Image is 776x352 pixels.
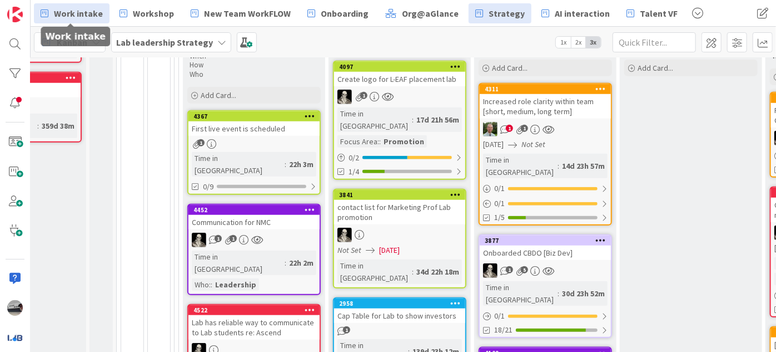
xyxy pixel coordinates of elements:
[301,3,375,23] a: Onboarding
[479,234,612,338] a: 3877Onboarded CBDO [Biz Dev]WSTime in [GEOGRAPHIC_DATA]:30d 23h 52m0/118/21
[7,330,23,345] img: avatar
[494,324,513,336] span: 18/21
[381,135,427,148] div: Promotion
[334,190,465,200] div: 3841
[479,83,612,226] a: 4311Increased role clarity within team [short, medium, long term]SH[DATE]Not SetTime in [GEOGRAPH...
[492,63,528,73] span: Add Card...
[203,181,213,193] span: 0/9
[211,278,212,291] span: :
[571,37,586,48] span: 2x
[480,122,611,136] div: SH
[190,70,319,79] p: Who
[521,139,545,149] i: Not Set
[190,61,319,70] p: How
[483,154,558,178] div: Time in [GEOGRAPHIC_DATA]
[483,139,504,150] span: [DATE]
[230,235,237,242] span: 1
[334,228,465,242] div: WS
[494,198,505,209] span: 0 / 1
[483,281,558,306] div: Time in [GEOGRAPHIC_DATA]
[485,237,611,245] div: 3877
[555,7,610,20] span: AI interaction
[193,306,320,314] div: 4522
[638,63,673,73] span: Add Card...
[334,299,465,323] div: 2958Cap Table for Lab to show investors
[133,7,174,20] span: Workshop
[187,204,321,295] a: 4452Communication for NMCWSTime in [GEOGRAPHIC_DATA]:22h 2mWho::Leadership
[412,266,414,278] span: :
[349,166,359,178] span: 1/4
[188,305,320,340] div: 4522Lab has reliable way to communicate to Lab students re: Ascend
[480,182,611,195] div: 0/1
[334,90,465,104] div: WS
[414,266,462,278] div: 34d 22h 18m
[188,111,320,121] div: 4367
[184,3,297,23] a: New Team WorkFLOW
[485,85,611,93] div: 4311
[37,120,39,132] span: :
[193,113,320,120] div: 4367
[334,190,465,224] div: 3841contact list for Marketing Prof Lab promotion
[339,191,465,199] div: 3841
[333,189,466,289] a: 3841contact list for Marketing Prof Lab promotionWSNot Set[DATE]Time in [GEOGRAPHIC_DATA]:34d 22h...
[480,84,611,94] div: 4311
[34,3,110,23] a: Work intake
[188,215,320,229] div: Communication for NMC
[188,305,320,315] div: 4522
[188,121,320,136] div: First live event is scheduled
[192,152,285,177] div: Time in [GEOGRAPHIC_DATA]
[201,90,236,100] span: Add Card...
[480,246,611,260] div: Onboarded CBDO [Biz Dev]
[188,315,320,340] div: Lab has reliable way to communicate to Lab students re: Ascend
[334,200,465,224] div: contact list for Marketing Prof Lab promotion
[613,32,696,52] input: Quick Filter...
[360,92,367,99] span: 1
[506,125,513,132] span: 1
[188,111,320,136] div: 4367First live event is scheduled
[334,62,465,72] div: 4097
[556,37,571,48] span: 1x
[640,7,678,20] span: Talent VF
[483,122,498,136] img: SH
[334,151,465,165] div: 0/2
[480,197,611,211] div: 0/1
[559,287,608,300] div: 30d 23h 52m
[337,135,379,148] div: Focus Area:
[337,260,412,284] div: Time in [GEOGRAPHIC_DATA]
[45,31,106,42] h5: Work intake
[339,300,465,307] div: 2958
[412,114,414,126] span: :
[379,135,381,148] span: :
[188,205,320,215] div: 4452
[521,266,528,273] span: 5
[192,233,206,247] img: WS
[204,7,291,20] span: New Team WorkFLOW
[558,287,559,300] span: :
[489,7,525,20] span: Strategy
[54,7,103,20] span: Work intake
[215,235,222,242] span: 1
[334,299,465,309] div: 2958
[494,212,505,223] span: 1/5
[339,63,465,71] div: 4097
[586,37,601,48] span: 3x
[379,3,465,23] a: Org@aGlance
[337,107,412,132] div: Time in [GEOGRAPHIC_DATA]
[7,300,23,316] img: jB
[337,228,352,242] img: WS
[193,206,320,214] div: 4452
[480,263,611,278] div: WS
[188,205,320,229] div: 4452Communication for NMC
[494,310,505,322] span: 0 / 1
[334,72,465,86] div: Create logo for L-EAF placement lab
[188,233,320,247] div: WS
[321,7,369,20] span: Onboarding
[285,257,286,269] span: :
[334,62,465,86] div: 4097Create logo for L-EAF placement lab
[506,266,513,273] span: 1
[480,236,611,246] div: 3877
[187,110,321,195] a: 4367First live event is scheduledTime in [GEOGRAPHIC_DATA]:22h 3m0/9
[337,90,352,104] img: WS
[480,236,611,260] div: 3877Onboarded CBDO [Biz Dev]
[469,3,531,23] a: Strategy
